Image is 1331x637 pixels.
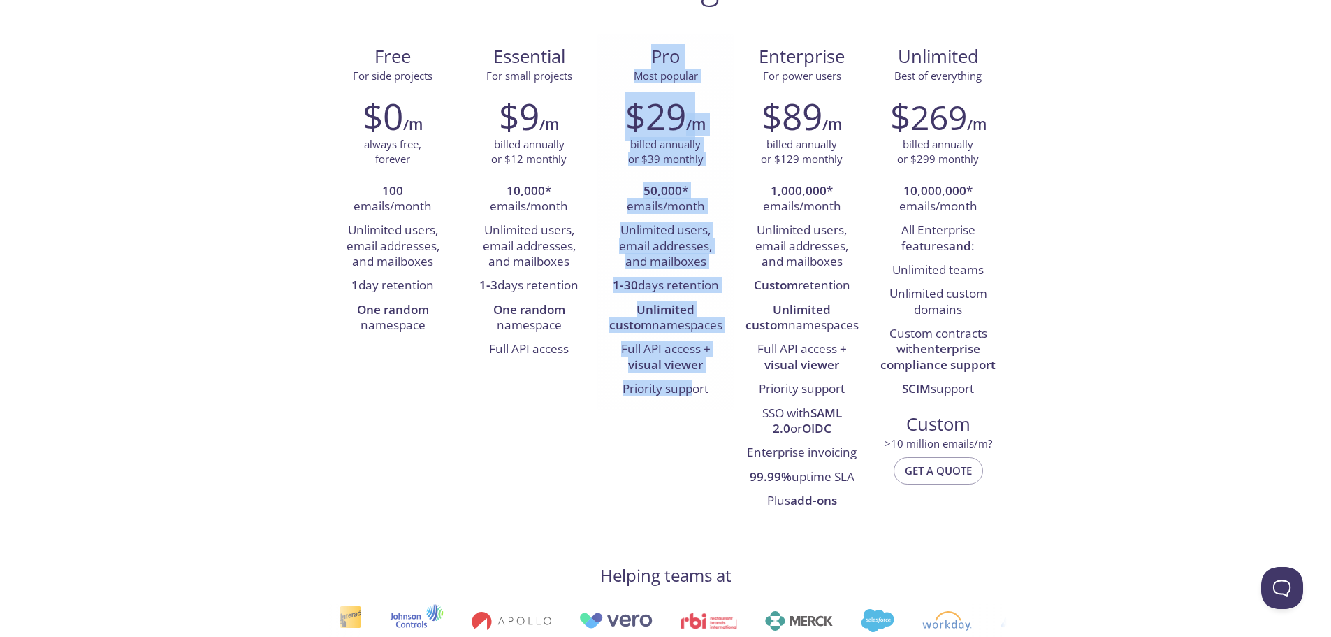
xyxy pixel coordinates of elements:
h6: /m [539,113,559,136]
li: emails/month [335,180,451,220]
img: merck [765,611,833,631]
li: days retention [472,274,587,298]
li: * emails/month [608,180,723,220]
span: Custom [881,413,995,436]
li: days retention [608,274,723,298]
strong: SCIM [902,380,931,396]
li: Unlimited users, email addresses, and mailboxes [335,219,451,274]
iframe: Help Scout Beacon - Open [1261,567,1303,609]
li: Priority support [744,378,859,401]
strong: 1-3 [479,277,497,293]
li: * emails/month [744,180,859,220]
li: Plus [744,489,859,513]
span: Unlimited [898,44,979,69]
li: namespace [335,299,451,338]
p: billed annually or $39 monthly [628,137,704,167]
li: Unlimited teams [880,259,996,282]
img: workday [922,611,972,631]
strong: 1 [351,277,358,293]
h6: /m [686,113,706,136]
strong: One random [357,301,429,317]
strong: and [949,238,971,254]
span: Enterprise [745,45,859,69]
strong: One random [493,301,565,317]
p: billed annually or $129 monthly [761,137,843,167]
li: namespaces [608,299,723,338]
li: support [880,378,996,401]
li: Priority support [608,378,723,401]
li: SSO with or [744,402,859,442]
h6: /m [967,113,987,136]
li: All Enterprise features : [880,219,996,259]
strong: 100 [382,182,403,199]
strong: visual viewer [764,357,839,373]
img: rbi [681,613,737,629]
li: Unlimited users, email addresses, and mailboxes [608,219,723,274]
img: salesforce [861,609,894,632]
strong: visual viewer [628,357,703,373]
h6: /m [403,113,423,136]
h4: Helping teams at [600,564,732,587]
h2: $ [890,95,967,137]
span: > 10 million emails/m? [885,436,992,450]
span: Get a quote [905,461,972,480]
img: vero [579,613,653,629]
li: * emails/month [880,180,996,220]
strong: SAML 2.0 [773,405,842,436]
li: namespaces [744,299,859,338]
li: Custom contracts with [880,322,996,378]
li: Unlimited users, email addresses, and mailboxes [472,219,587,274]
li: Full API access [472,338,587,362]
li: Full API access + [608,338,723,378]
strong: Custom [754,277,798,293]
strong: Unlimited custom [609,301,695,333]
span: Essential [472,45,586,69]
li: uptime SLA [744,466,859,489]
li: * emails/month [472,180,587,220]
li: Full API access + [744,338,859,378]
a: add-ons [790,492,837,508]
span: Most popular [634,69,698,83]
strong: Unlimited custom [745,301,831,333]
span: 269 [910,94,967,140]
p: billed annually or $299 monthly [897,137,979,167]
li: retention [744,274,859,298]
li: Unlimited users, email addresses, and mailboxes [744,219,859,274]
li: Enterprise invoicing [744,441,859,465]
button: Get a quote [894,457,983,484]
strong: enterprise compliance support [880,341,996,372]
p: billed annually or $12 monthly [491,137,567,167]
h2: $89 [762,95,822,137]
span: Best of everything [894,69,982,83]
strong: OIDC [802,420,831,436]
h2: $9 [499,95,539,137]
strong: 10,000 [507,182,545,199]
strong: 99.99% [750,468,792,485]
img: apollo [472,611,551,631]
span: For small projects [486,69,572,83]
span: Pro [609,45,722,69]
span: For side projects [353,69,432,83]
p: always free, forever [364,137,421,167]
strong: 50,000 [643,182,682,199]
h6: /m [822,113,842,136]
strong: 10,000,000 [903,182,966,199]
span: Free [336,45,450,69]
strong: 1-30 [613,277,638,293]
li: day retention [335,274,451,298]
li: Unlimited custom domains [880,282,996,322]
strong: 1,000,000 [771,182,827,199]
h2: $0 [363,95,403,137]
span: For power users [763,69,841,83]
h2: $29 [625,95,686,137]
li: namespace [472,299,587,338]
